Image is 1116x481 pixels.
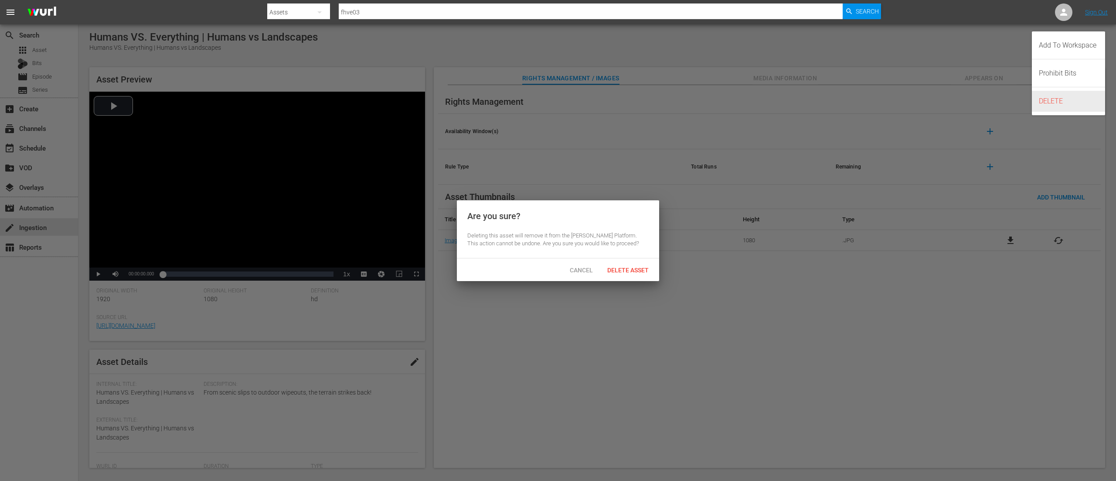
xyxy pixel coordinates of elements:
span: Delete Asset [600,267,656,274]
span: Cancel [563,267,600,274]
span: menu [5,7,16,17]
a: Sign Out [1085,9,1108,16]
button: Delete Asset [600,262,656,278]
div: DELETE [1039,91,1098,112]
div: Prohibit Bits [1039,63,1098,84]
div: Deleting this asset will remove it from the [PERSON_NAME] Platform. This action cannot be undone.... [467,232,649,248]
span: Search [856,3,879,19]
button: Cancel [562,262,600,278]
div: Add To Workspace [1039,35,1098,56]
img: ans4CAIJ8jUAAAAAAAAAAAAAAAAAAAAAAAAgQb4GAAAAAAAAAAAAAAAAAAAAAAAAJMjXAAAAAAAAAAAAAAAAAAAAAAAAgAT5G... [21,2,63,23]
div: Are you sure? [467,211,521,221]
button: Search [843,3,881,19]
